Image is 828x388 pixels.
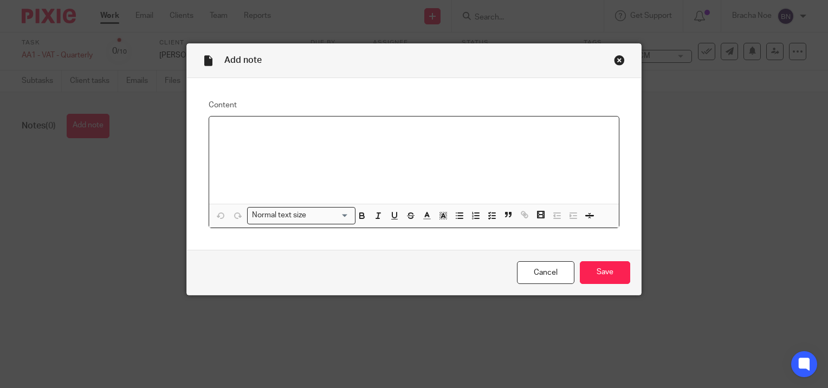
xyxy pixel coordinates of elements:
label: Content [209,100,619,111]
a: Cancel [517,261,574,284]
span: Normal text size [250,210,309,221]
input: Search for option [310,210,349,221]
div: Search for option [247,207,355,224]
span: Add note [224,56,262,64]
input: Save [580,261,630,284]
div: Close this dialog window [614,55,625,66]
